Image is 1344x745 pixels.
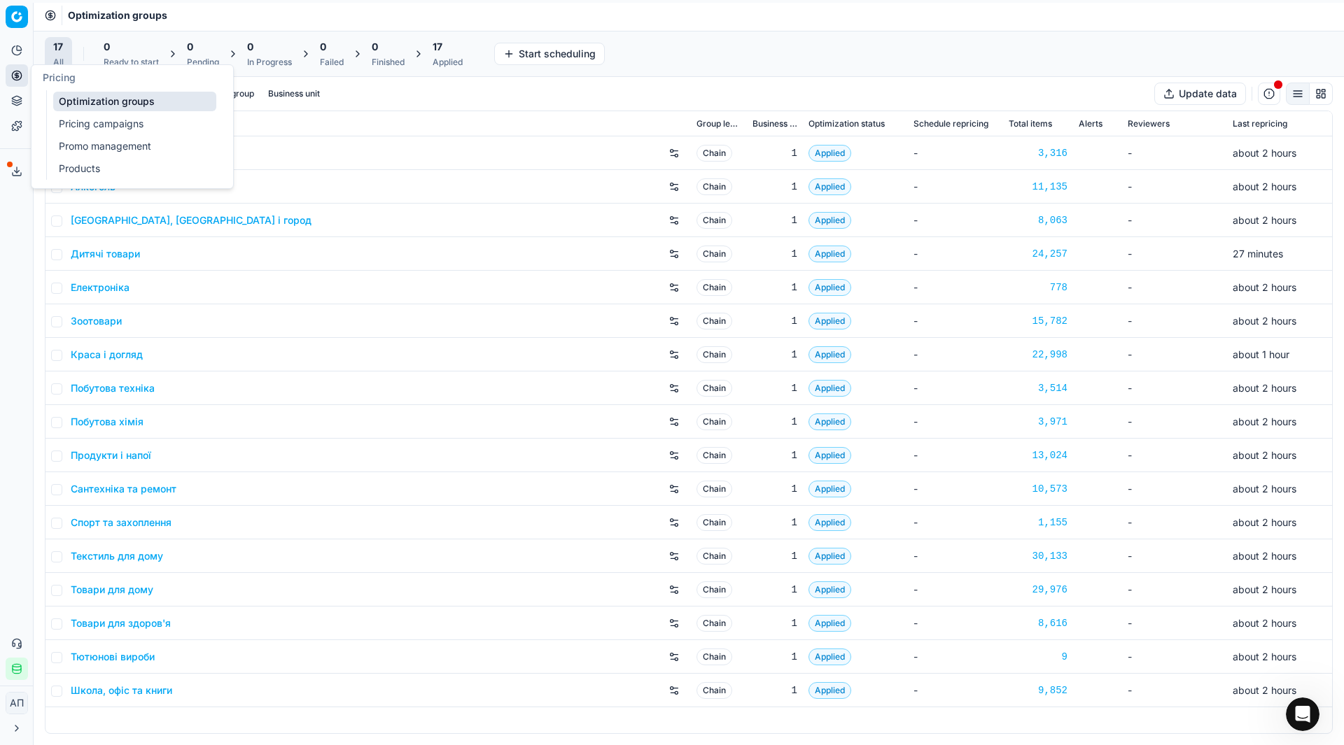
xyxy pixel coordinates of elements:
span: Applied [808,279,851,296]
span: Pricing [43,71,76,83]
span: 0 [320,40,326,54]
span: Applied [808,514,851,531]
a: Побутова хімія [71,415,143,429]
a: 30,133 [1009,549,1067,563]
span: Business unit [752,118,797,129]
td: - [1122,506,1227,539]
div: 8,063 [1009,213,1067,227]
td: - [1122,674,1227,707]
td: - [908,506,1003,539]
td: - [908,338,1003,371]
span: about 2 hours [1233,550,1296,562]
span: about 2 hours [1233,180,1296,192]
span: about 2 hours [1233,382,1296,394]
td: - [1122,539,1227,573]
button: Update data [1154,83,1246,105]
div: 1 [752,247,797,261]
a: Товари для здоров'я [71,616,171,630]
td: - [908,640,1003,674]
span: about 2 hours [1233,483,1296,495]
td: - [1122,237,1227,271]
button: АП [6,692,28,714]
a: Зоотовари [71,314,122,328]
span: Last repricing [1233,118,1287,129]
span: Chain [696,481,732,497]
td: - [1122,472,1227,506]
span: Group level [696,118,741,129]
div: 1 [752,448,797,462]
a: Дитячі товари [71,247,140,261]
a: 3,971 [1009,415,1067,429]
div: Finished [372,57,405,68]
div: 1 [752,549,797,563]
span: Applied [808,380,851,397]
td: - [908,271,1003,304]
span: Chain [696,615,732,632]
a: 9 [1009,650,1067,664]
span: Chain [696,145,732,162]
a: Побутова техніка [71,381,155,395]
span: Chain [696,178,732,195]
a: 24,257 [1009,247,1067,261]
span: Applied [808,581,851,598]
div: Applied [433,57,463,68]
a: Promo management [53,136,216,156]
a: Спорт та захоплення [71,516,171,530]
span: Optimization groups [68,8,167,22]
div: 778 [1009,281,1067,295]
nav: breadcrumb [68,8,167,22]
div: All [53,57,64,68]
div: 1 [752,616,797,630]
div: 1 [752,583,797,597]
a: 8,616 [1009,616,1067,630]
span: Applied [808,212,851,229]
a: 15,782 [1009,314,1067,328]
span: Applied [808,178,851,195]
span: Chain [696,413,732,430]
div: 11,135 [1009,180,1067,194]
td: - [908,237,1003,271]
span: 0 [187,40,193,54]
td: - [908,439,1003,472]
div: 1 [752,146,797,160]
div: 1 [752,650,797,664]
span: Chain [696,682,732,699]
div: 1 [752,281,797,295]
div: Pending [187,57,219,68]
td: - [908,674,1003,707]
a: Тютюнові вироби [71,650,155,664]
a: [GEOGRAPHIC_DATA], [GEOGRAPHIC_DATA] і город [71,213,311,227]
span: Schedule repricing [913,118,988,129]
a: Електроніка [71,281,129,295]
td: - [908,371,1003,405]
iframe: Intercom live chat [1286,697,1319,731]
a: Текстиль для дому [71,549,163,563]
td: - [1122,338,1227,371]
a: 13,024 [1009,448,1067,462]
span: Chain [696,313,732,329]
div: 3,316 [1009,146,1067,160]
span: about 2 hours [1233,214,1296,226]
span: 17 [433,40,442,54]
a: Products [53,159,216,178]
div: In Progress [247,57,292,68]
span: АП [6,693,27,714]
span: Applied [808,246,851,262]
span: about 2 hours [1233,583,1296,595]
button: Business unit [262,85,325,102]
a: Optimization groups [53,92,216,111]
a: Продукти і напої [71,448,151,462]
div: Ready to start [104,57,159,68]
a: 22,998 [1009,348,1067,362]
td: - [908,136,1003,170]
span: about 2 hours [1233,315,1296,327]
span: Applied [808,648,851,665]
td: - [908,304,1003,338]
span: Total items [1009,118,1052,129]
a: 1,155 [1009,516,1067,530]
